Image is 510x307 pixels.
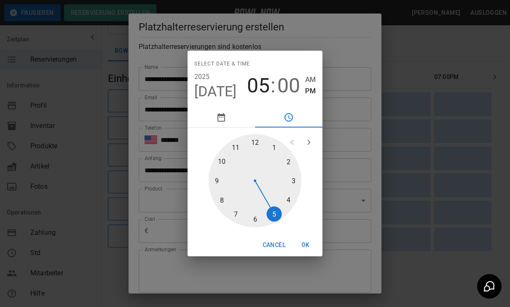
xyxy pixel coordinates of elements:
[255,107,322,128] button: pick time
[194,57,250,71] span: Select date & time
[188,107,255,128] button: pick date
[292,237,319,253] button: OK
[271,74,276,98] span: :
[259,237,289,253] button: Cancel
[194,71,210,83] button: 2025
[305,74,316,85] button: AM
[305,85,316,97] button: PM
[301,134,317,151] button: open next view
[194,83,237,101] button: [DATE]
[277,74,300,98] button: 00
[247,74,270,98] button: 05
